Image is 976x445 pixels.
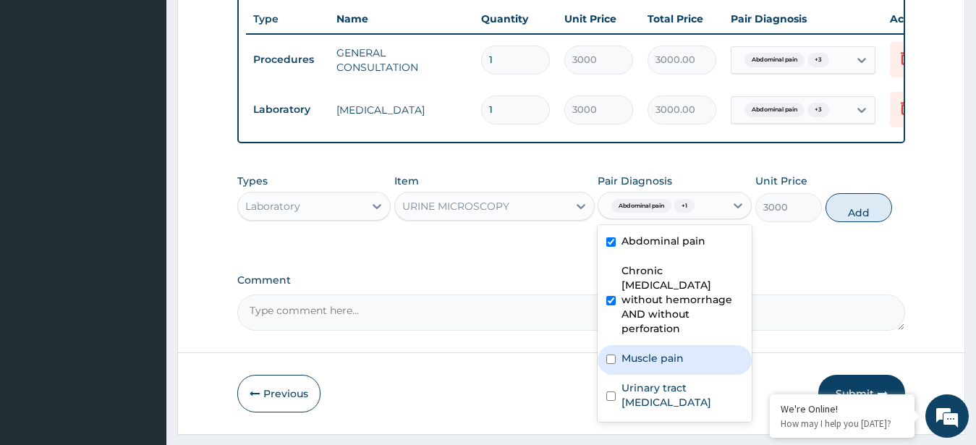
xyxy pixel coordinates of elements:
[598,174,672,188] label: Pair Diagnosis
[84,132,200,278] span: We're online!
[807,103,829,117] span: + 3
[611,199,671,213] span: Abdominal pain
[402,199,509,213] div: URINE MICROSCOPY
[807,53,829,67] span: + 3
[329,4,474,33] th: Name
[246,96,329,123] td: Laboratory
[674,199,695,213] span: + 1
[237,7,272,42] div: Minimize live chat window
[237,175,268,187] label: Types
[245,199,300,213] div: Laboratory
[621,234,705,248] label: Abdominal pain
[75,81,243,100] div: Chat with us now
[826,193,892,222] button: Add
[246,6,329,33] th: Type
[621,263,743,336] label: Chronic [MEDICAL_DATA] without hemorrhage AND without perforation
[818,375,905,412] button: Submit
[7,294,276,344] textarea: Type your message and hit 'Enter'
[237,274,906,287] label: Comment
[27,72,59,109] img: d_794563401_company_1708531726252_794563401
[781,418,904,430] p: How may I help you today?
[723,4,883,33] th: Pair Diagnosis
[246,46,329,73] td: Procedures
[557,4,640,33] th: Unit Price
[329,38,474,82] td: GENERAL CONSULTATION
[394,174,419,188] label: Item
[744,103,805,117] span: Abdominal pain
[237,375,321,412] button: Previous
[621,381,743,410] label: Urinary tract [MEDICAL_DATA]
[781,402,904,415] div: We're Online!
[883,4,955,33] th: Actions
[474,4,557,33] th: Quantity
[329,96,474,124] td: [MEDICAL_DATA]
[621,351,684,365] label: Muscle pain
[640,4,723,33] th: Total Price
[755,174,807,188] label: Unit Price
[744,53,805,67] span: Abdominal pain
